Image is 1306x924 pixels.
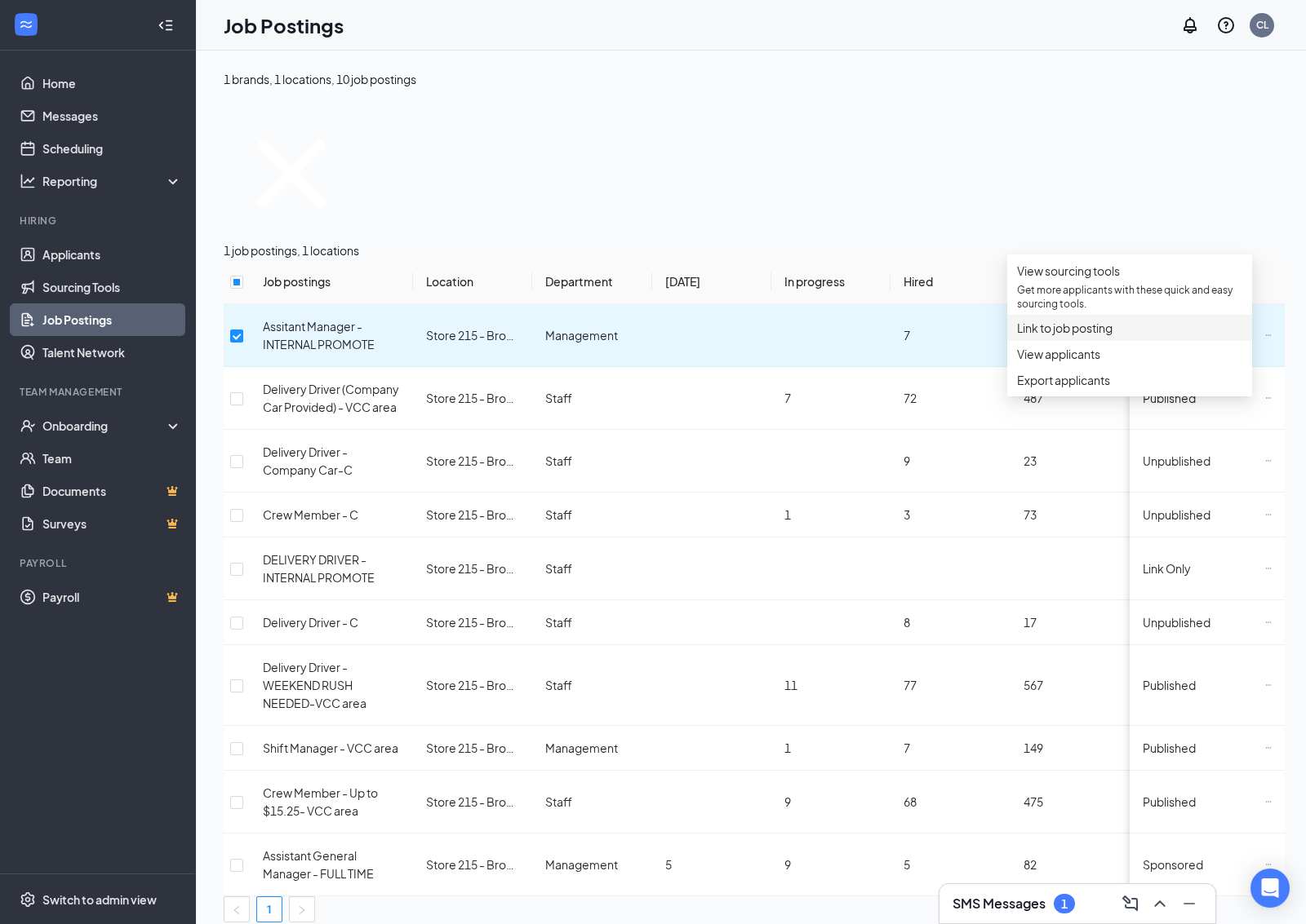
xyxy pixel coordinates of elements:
span: Management [545,328,618,343]
span: Delivery Driver - Company Car-C [263,444,353,477]
span: Published [1143,678,1196,692]
td: Store 215 - Brook [413,833,532,896]
button: right [289,896,315,922]
span: right [297,905,307,915]
div: Department [545,272,638,290]
span: Delivery Driver - WEEKEND RUSH NEEDED-VCC area [263,660,366,710]
span: Unpublished [1143,615,1210,630]
svg: Ellipses [1265,745,1272,751]
td: Management [532,304,651,367]
svg: Minimize [1179,894,1199,913]
td: Store 215 - Brook [413,537,532,600]
span: View sourcing tools [1017,263,1120,278]
svg: QuestionInfo [1216,15,1236,35]
span: 7 [784,391,791,405]
svg: WorkstreamLogo [18,16,34,33]
td: Store 215 - Brook [413,304,532,367]
a: Sourcing Tools [42,271,182,303]
span: 82 [1024,857,1037,872]
span: Delivery Driver - C [263,615,358,630]
a: SurveysCrown [42,507,182,540]
svg: Ellipses [1265,458,1272,464]
span: 7 [904,741,910,755]
span: 567 [1024,678,1043,692]
span: Unpublished [1143,453,1210,468]
span: 5 [665,857,672,872]
svg: Ellipses [1265,332,1272,338]
span: Sponsored [1143,857,1203,872]
span: 1 [784,507,791,522]
td: Store 215 - Brook [413,493,532,537]
span: Delivery Driver (Company Car Provided) - VCC area [263,382,399,414]
div: Location [426,272,519,290]
svg: Analysis [20,173,36,189]
td: Store 215 - Brook [413,430,532,493]
span: DELIVERY DRIVER -INTERNAL PROMOTE [263,552,375,585]
span: Store 215 - Brook [426,794,520,809]
svg: Collapse [158,17,174,33]
div: Job postings [263,272,400,290]
span: Staff [545,391,572,405]
span: Store 215 - Brook [426,507,520,522]
a: Scheduling [42,132,182,165]
svg: Ellipses [1265,565,1272,572]
div: CL [1256,18,1268,32]
button: Minimize [1176,891,1202,917]
td: Management [532,833,651,896]
span: 9 [904,453,910,468]
a: 1 [257,897,282,922]
td: Staff [532,430,651,493]
td: Staff [532,600,651,645]
span: 73 [1024,507,1037,522]
span: 5 [904,857,910,872]
td: Store 215 - Brook [413,726,532,771]
svg: Ellipses [1265,861,1272,868]
span: 7 [904,328,910,343]
span: View applicants [1017,347,1100,361]
span: Store 215 - Brook [426,857,520,872]
span: Staff [545,453,572,468]
a: Home [42,67,182,99]
span: Management [545,741,618,755]
button: left [224,896,250,922]
td: Staff [532,771,651,833]
td: Store 215 - Brook [413,645,532,726]
span: 9 [784,794,791,809]
span: 475 [1024,794,1043,809]
svg: Ellipses [1265,682,1272,688]
div: Switch to admin view [42,891,157,908]
span: left [232,905,242,915]
span: Staff [545,561,572,576]
button: ComposeMessage [1117,891,1144,917]
span: Published [1143,794,1196,809]
td: Store 215 - Brook [413,367,532,430]
span: Management [545,857,618,872]
td: Staff [532,493,651,537]
a: Talent Network [42,336,182,369]
span: 1 [784,741,791,755]
span: Store 215 - Brook [426,391,520,405]
div: Payroll [20,556,179,570]
td: Staff [532,537,651,600]
div: Team Management [20,385,179,399]
a: DocumentsCrown [42,475,182,507]
div: Hiring [20,214,179,228]
div: Onboarding [42,418,168,434]
svg: ChevronUp [1150,894,1170,913]
svg: Ellipses [1265,511,1272,518]
span: Staff [545,678,572,692]
svg: Settings [20,891,36,908]
li: Previous Page [224,896,250,922]
span: Store 215 - Brook [426,453,520,468]
span: Crew Member - Up to $15.25- VCC area [263,785,378,818]
th: [DATE] [652,259,771,304]
svg: ComposeMessage [1121,894,1140,913]
div: Open Intercom Messenger [1250,869,1290,908]
td: Store 215 - Brook [413,771,532,833]
span: 8 [904,615,910,630]
span: 3 [904,507,910,522]
span: Link to job posting [1017,321,1113,335]
a: Messages [42,99,182,132]
span: 11 [784,678,797,692]
span: Staff [545,615,572,630]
